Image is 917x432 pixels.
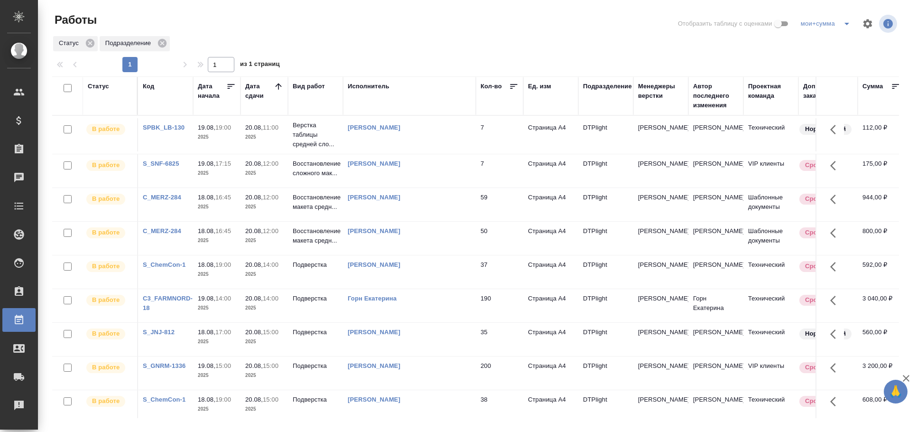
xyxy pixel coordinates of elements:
p: 20.08, [245,362,263,369]
button: Здесь прячутся важные кнопки [824,222,847,244]
td: DTPlight [578,255,633,289]
span: Настроить таблицу [856,12,879,35]
td: 608,00 ₽ [858,390,905,423]
td: Страница А4 [523,188,578,221]
div: Исполнитель выполняет работу [85,159,132,172]
td: Страница А4 [523,118,578,151]
td: Страница А4 [523,222,578,255]
td: 190 [476,289,523,322]
td: [PERSON_NAME] [688,154,743,188]
p: 18.08, [198,396,215,403]
p: 20.08, [245,227,263,235]
p: 18.08, [198,261,215,268]
p: [PERSON_NAME] [638,395,684,404]
p: 2025 [245,132,283,142]
td: [PERSON_NAME] [688,255,743,289]
p: 17:00 [215,329,231,336]
td: 50 [476,222,523,255]
div: Кол-во [481,82,502,91]
a: [PERSON_NAME] [348,362,400,369]
p: Восстановление макета средн... [293,193,338,212]
td: Технический [743,289,798,322]
p: В работе [92,363,120,372]
a: S_GNRM-1336 [143,362,185,369]
div: Проектная команда [748,82,794,101]
td: 200 [476,357,523,390]
p: 2025 [198,371,236,380]
div: Исполнитель выполняет работу [85,123,132,136]
div: Сумма [862,82,883,91]
p: Верстка таблицы средней сло... [293,121,338,149]
div: Дата сдачи [245,82,274,101]
div: Исполнитель выполняет работу [85,361,132,374]
p: 19.08, [198,362,215,369]
p: [PERSON_NAME] [638,123,684,132]
a: S_SNF-6825 [143,160,179,167]
div: Код [143,82,154,91]
button: Здесь прячутся важные кнопки [824,289,847,312]
td: DTPlight [578,357,633,390]
p: 17:15 [215,160,231,167]
span: 🙏 [888,382,904,402]
td: 35 [476,323,523,356]
div: Статус [53,36,98,51]
p: 2025 [198,303,236,313]
td: 38 [476,390,523,423]
p: 20.08, [245,295,263,302]
p: Нормальный [805,329,846,338]
p: [PERSON_NAME] [638,361,684,371]
td: Горн Екатерина [688,289,743,322]
div: Исполнитель выполняет работу [85,294,132,307]
p: 20.08, [245,329,263,336]
p: В работе [92,329,120,338]
p: 19.08, [198,124,215,131]
a: SPBK_LB-130 [143,124,185,131]
p: 20.08, [245,160,263,167]
p: 20.08, [245,261,263,268]
p: 15:00 [263,362,278,369]
td: DTPlight [578,118,633,151]
td: Шаблонные документы [743,188,798,221]
p: 16:45 [215,194,231,201]
a: [PERSON_NAME] [348,194,400,201]
a: S_ChemCon-1 [143,261,185,268]
td: Страница А4 [523,357,578,390]
p: [PERSON_NAME] [638,260,684,270]
td: Шаблонные документы [743,222,798,255]
td: VIP клиенты [743,357,798,390]
td: 7 [476,154,523,188]
button: 🙏 [884,380,908,404]
p: В работе [92,262,120,271]
div: Исполнитель выполняет работу [85,260,132,273]
div: Исполнитель выполняет работу [85,193,132,206]
p: 12:00 [263,194,278,201]
td: 560,00 ₽ [858,323,905,356]
button: Здесь прячутся важные кнопки [824,188,847,211]
button: Здесь прячутся важные кнопки [824,154,847,177]
td: DTPlight [578,188,633,221]
button: Здесь прячутся важные кнопки [824,357,847,379]
td: [PERSON_NAME] [688,188,743,221]
td: 59 [476,188,523,221]
td: 944,00 ₽ [858,188,905,221]
td: [PERSON_NAME] [688,118,743,151]
p: 19:00 [215,261,231,268]
div: Дата начала [198,82,226,101]
p: 2025 [198,169,236,178]
p: 20.08, [245,396,263,403]
td: 7 [476,118,523,151]
span: Посмотреть информацию [879,15,899,33]
div: Исполнитель [348,82,389,91]
a: [PERSON_NAME] [348,227,400,235]
p: Подверстка [293,395,338,404]
td: Технический [743,390,798,423]
p: Восстановление сложного мак... [293,159,338,178]
p: Нормальный [805,124,846,134]
td: DTPlight [578,323,633,356]
div: Исполнитель выполняет работу [85,395,132,408]
p: Подверстка [293,260,338,270]
td: Технический [743,118,798,151]
p: 2025 [245,404,283,414]
p: 2025 [198,337,236,347]
p: 15:00 [263,329,278,336]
